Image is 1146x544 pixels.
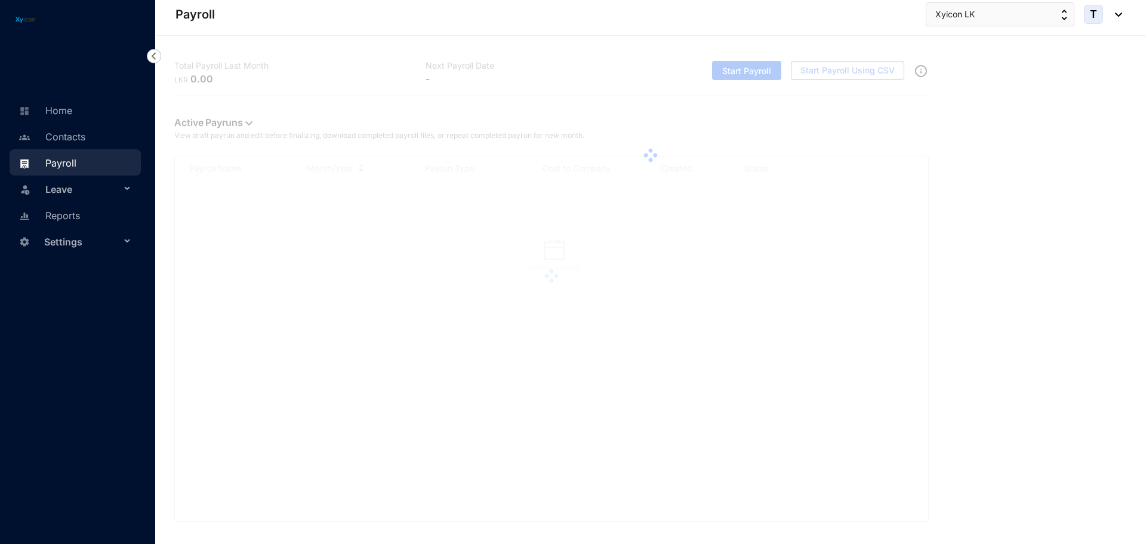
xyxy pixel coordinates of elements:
span: Leave [45,177,121,201]
li: Home [10,97,141,123]
span: T [1090,9,1097,20]
img: payroll.289672236c54bbec4828.svg [19,158,30,169]
span: Settings [44,230,121,254]
img: dropdown-black.8e83cc76930a90b1a4fdb6d089b7bf3a.svg [1109,13,1122,17]
li: Reports [10,202,141,228]
a: Payroll [16,157,76,169]
img: report-unselected.e6a6b4230fc7da01f883.svg [19,211,30,222]
img: people-unselected.118708e94b43a90eceab.svg [19,132,30,143]
a: Contacts [16,131,85,143]
img: home-unselected.a29eae3204392db15eaf.svg [19,106,30,116]
img: nav-icon-left.19a07721e4dec06a274f6d07517f07b7.svg [147,49,161,63]
span: Xyicon LK [935,8,975,21]
li: Payroll [10,149,141,176]
img: leave-unselected.2934df6273408c3f84d9.svg [19,183,31,195]
a: Home [16,105,72,116]
p: Payroll [175,6,215,23]
img: settings-unselected.1febfda315e6e19643a1.svg [19,236,30,247]
a: Reports [16,210,80,222]
li: Contacts [10,123,141,149]
img: up-down-arrow.74152d26bf9780fbf563ca9c90304185.svg [1061,10,1067,20]
img: log [12,14,39,24]
button: Xyicon LK [926,2,1074,26]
